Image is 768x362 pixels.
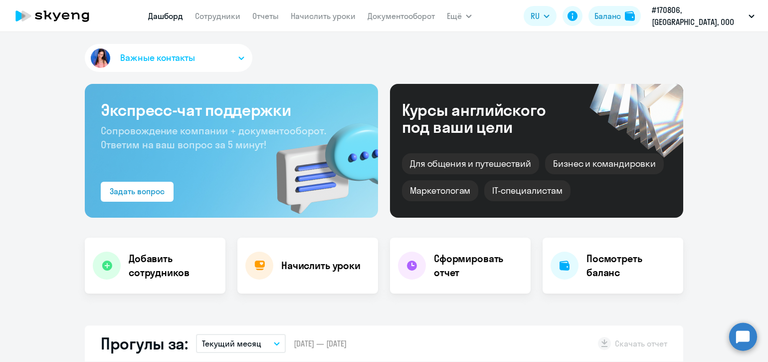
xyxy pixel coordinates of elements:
div: Баланс [594,10,621,22]
div: Задать вопрос [110,185,165,197]
button: #170806, [GEOGRAPHIC_DATA], ООО [647,4,760,28]
button: Балансbalance [588,6,641,26]
div: IT-специалистам [484,180,570,201]
button: Ещё [447,6,472,26]
span: [DATE] — [DATE] [294,338,347,349]
p: #170806, [GEOGRAPHIC_DATA], ООО [652,4,745,28]
img: avatar [89,46,112,70]
span: Сопровождение компании + документооборот. Ответим на ваш вопрос за 5 минут! [101,124,326,151]
a: Документооборот [368,11,435,21]
button: Важные контакты [85,44,252,72]
h4: Сформировать отчет [434,252,523,280]
span: RU [531,10,540,22]
div: Курсы английского под ваши цели [402,101,573,135]
div: Для общения и путешествий [402,153,539,174]
img: balance [625,11,635,21]
h4: Посмотреть баланс [586,252,675,280]
a: Дашборд [148,11,183,21]
a: Начислить уроки [291,11,356,21]
img: bg-img [262,105,378,218]
h3: Экспресс-чат поддержки [101,100,362,120]
h2: Прогулы за: [101,334,188,354]
button: RU [524,6,557,26]
span: Ещё [447,10,462,22]
button: Задать вопрос [101,182,174,202]
a: Отчеты [252,11,279,21]
h4: Добавить сотрудников [129,252,217,280]
span: Важные контакты [120,51,195,64]
h4: Начислить уроки [281,259,361,273]
p: Текущий месяц [202,338,261,350]
button: Текущий месяц [196,334,286,353]
div: Маркетологам [402,180,478,201]
a: Сотрудники [195,11,240,21]
div: Бизнес и командировки [545,153,664,174]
